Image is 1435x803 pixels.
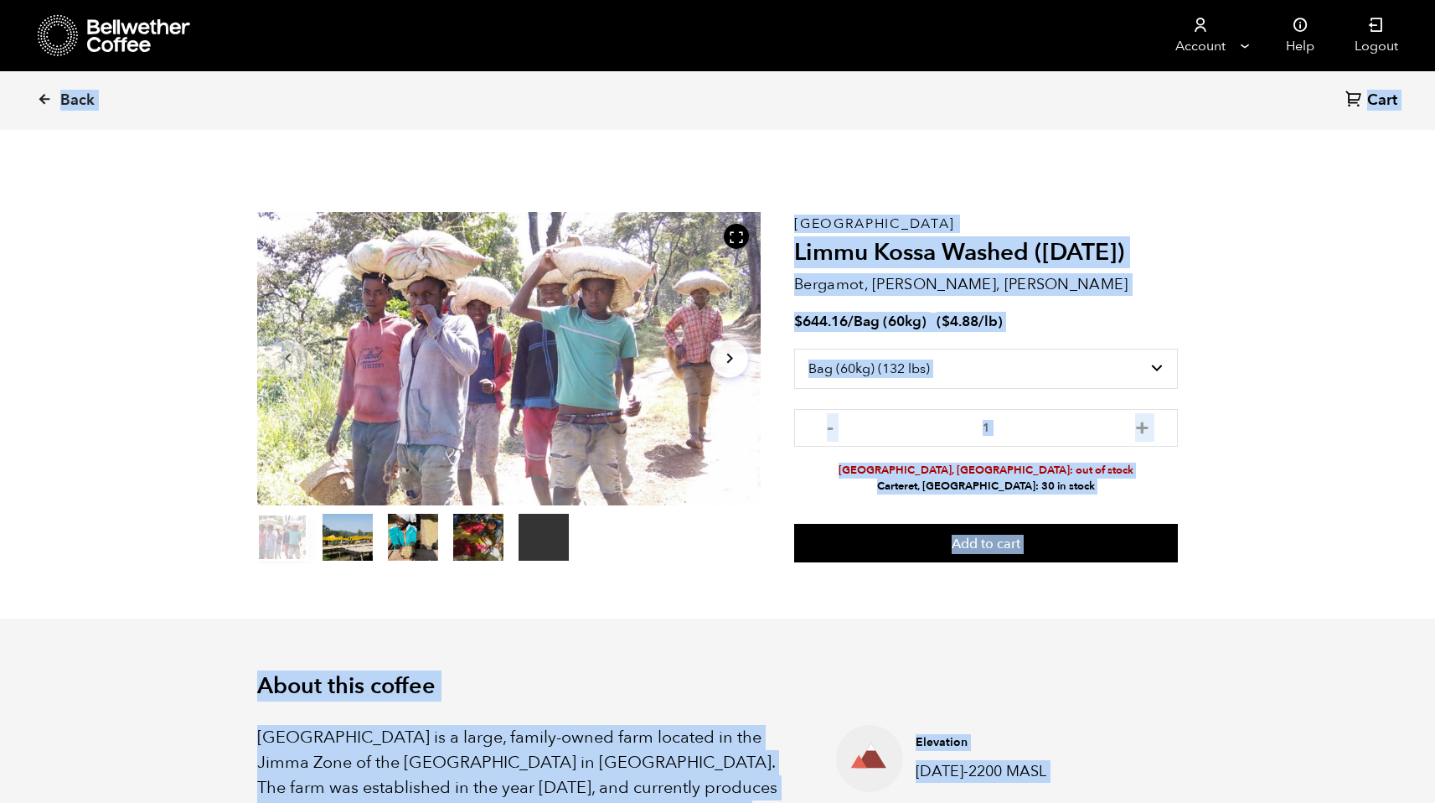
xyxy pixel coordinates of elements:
[794,239,1178,267] h2: Limmu Kossa Washed ([DATE])
[1132,417,1153,434] button: +
[1367,91,1397,111] span: Cart
[1345,90,1401,112] a: Cart
[60,91,95,111] span: Back
[794,273,1178,296] p: Bergamot, [PERSON_NAME], [PERSON_NAME]
[794,312,848,331] bdi: 644.16
[916,734,1102,751] h4: Elevation
[794,312,803,331] span: $
[978,312,998,331] span: /lb
[519,514,569,561] video: Your browser does not support the video tag.
[819,417,840,434] button: -
[794,524,1178,562] button: Add to cart
[794,479,1178,495] li: Carteret, [GEOGRAPHIC_DATA]: 30 in stock
[257,673,1179,700] h2: About this coffee
[942,312,950,331] span: $
[848,312,854,331] span: /
[854,312,927,331] span: Bag (60kg)
[942,312,978,331] bdi: 4.88
[794,463,1178,479] li: [GEOGRAPHIC_DATA], [GEOGRAPHIC_DATA]: out of stock
[916,760,1102,783] p: [DATE]-2200 MASL
[937,312,1003,331] span: ( )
